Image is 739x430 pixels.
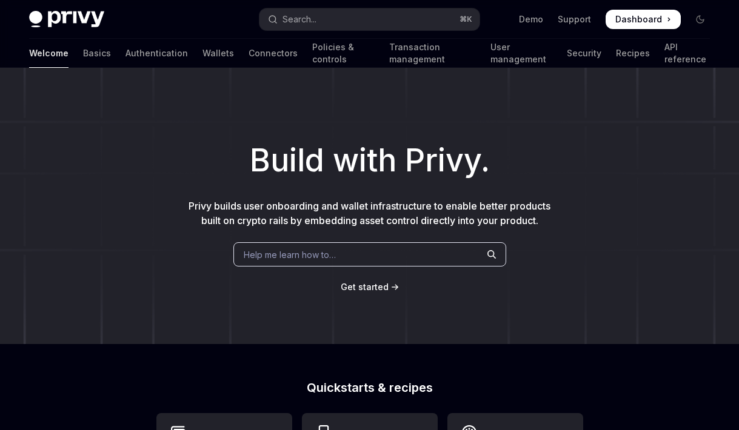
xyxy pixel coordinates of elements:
div: Search... [283,12,316,27]
a: Authentication [125,39,188,68]
a: Support [558,13,591,25]
a: User management [490,39,552,68]
a: Policies & controls [312,39,375,68]
span: Help me learn how to… [244,248,336,261]
a: Basics [83,39,111,68]
a: Wallets [202,39,234,68]
a: API reference [664,39,710,68]
button: Open search [259,8,480,30]
a: Security [567,39,601,68]
h1: Build with Privy. [19,137,720,184]
img: dark logo [29,11,104,28]
a: Welcome [29,39,69,68]
span: Privy builds user onboarding and wallet infrastructure to enable better products built on crypto ... [189,200,550,227]
a: Connectors [249,39,298,68]
button: Toggle dark mode [691,10,710,29]
a: Dashboard [606,10,681,29]
h2: Quickstarts & recipes [156,382,583,394]
span: ⌘ K [460,15,472,24]
span: Get started [341,282,389,292]
a: Get started [341,281,389,293]
a: Recipes [616,39,650,68]
a: Demo [519,13,543,25]
span: Dashboard [615,13,662,25]
a: Transaction management [389,39,476,68]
